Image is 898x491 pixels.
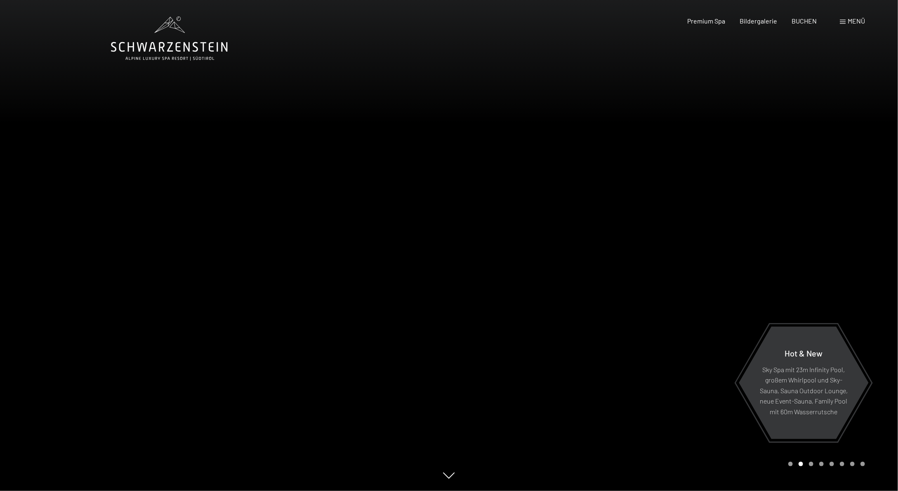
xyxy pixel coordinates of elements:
p: Sky Spa mit 23m Infinity Pool, großem Whirlpool und Sky-Sauna, Sauna Outdoor Lounge, neue Event-S... [759,364,849,417]
div: Carousel Page 4 [819,462,824,466]
a: Hot & New Sky Spa mit 23m Infinity Pool, großem Whirlpool und Sky-Sauna, Sauna Outdoor Lounge, ne... [738,326,869,439]
div: Carousel Page 6 [840,462,844,466]
div: Carousel Page 2 (Current Slide) [799,462,803,466]
div: Carousel Pagination [785,462,865,466]
a: Bildergalerie [740,17,778,25]
div: Carousel Page 3 [809,462,813,466]
div: Carousel Page 1 [788,462,793,466]
div: Carousel Page 5 [830,462,834,466]
span: Menü [848,17,865,25]
a: BUCHEN [792,17,817,25]
div: Carousel Page 8 [860,462,865,466]
a: Premium Spa [687,17,725,25]
div: Carousel Page 7 [850,462,855,466]
span: Hot & New [785,348,823,358]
